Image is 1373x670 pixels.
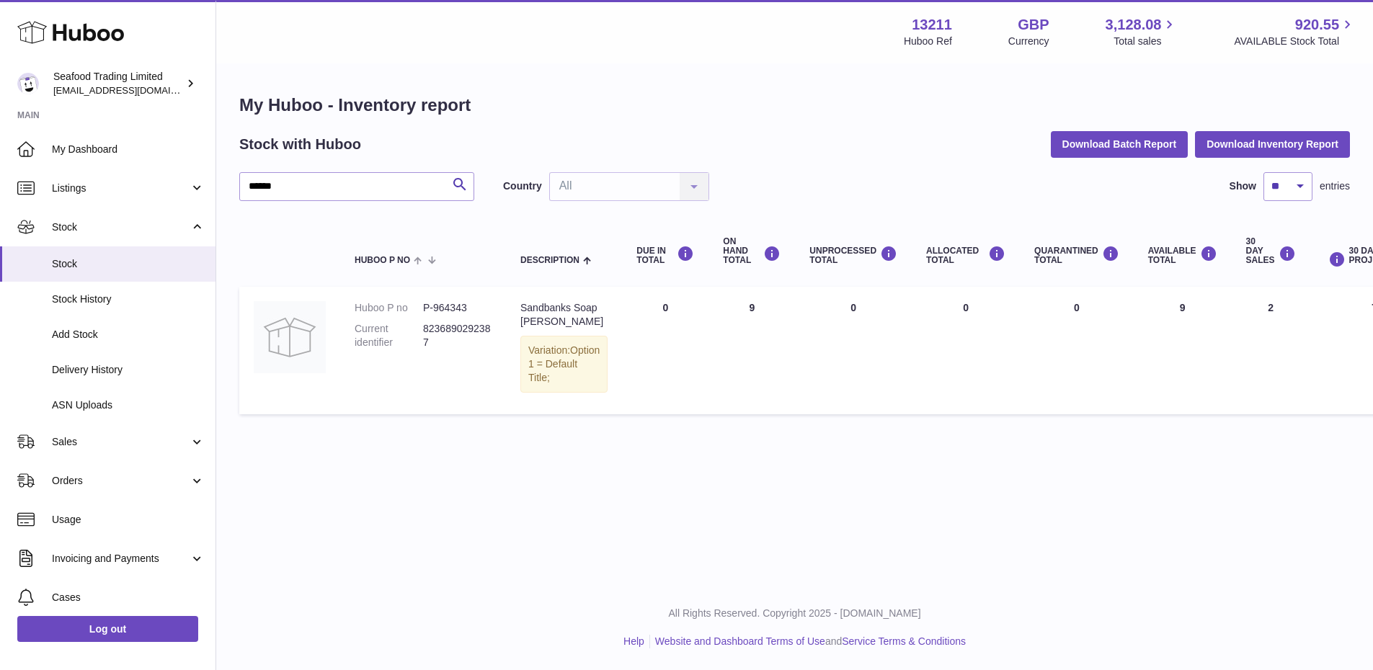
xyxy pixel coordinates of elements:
span: Stock [52,257,205,271]
img: product image [254,301,326,373]
td: 0 [912,287,1020,414]
a: Service Terms & Conditions [842,635,966,647]
span: Description [520,256,579,265]
span: entries [1320,179,1350,193]
div: 30 DAY SALES [1246,237,1296,266]
span: Stock [52,220,190,234]
span: Huboo P no [355,256,410,265]
button: Download Inventory Report [1195,131,1350,157]
span: My Dashboard [52,143,205,156]
span: 920.55 [1295,15,1339,35]
td: 9 [1134,287,1232,414]
li: and [650,635,966,648]
a: 3,128.08 Total sales [1106,15,1178,48]
div: ON HAND Total [723,237,781,266]
span: Orders [52,474,190,488]
button: Download Batch Report [1051,131,1188,157]
span: Usage [52,513,205,527]
td: 0 [622,287,708,414]
span: [EMAIL_ADDRESS][DOMAIN_NAME] [53,84,212,96]
div: QUARANTINED Total [1034,246,1119,265]
label: Show [1230,179,1256,193]
span: Stock History [52,292,205,306]
a: Log out [17,616,198,642]
img: online@rickstein.com [17,73,39,94]
p: All Rights Reserved. Copyright 2025 - [DOMAIN_NAME] [228,607,1361,620]
span: AVAILABLE Stock Total [1234,35,1356,48]
a: Website and Dashboard Terms of Use [655,635,825,647]
span: Option 1 = Default Title; [528,344,600,383]
td: 9 [708,287,795,414]
td: 0 [795,287,912,414]
label: Country [503,179,542,193]
dd: P-964343 [423,301,492,315]
dt: Current identifier [355,322,423,349]
a: 920.55 AVAILABLE Stock Total [1234,15,1356,48]
span: 3,128.08 [1106,15,1162,35]
div: DUE IN TOTAL [636,246,694,265]
h2: Stock with Huboo [239,135,361,154]
dt: Huboo P no [355,301,423,315]
div: UNPROCESSED Total [809,246,897,265]
span: Listings [52,182,190,195]
td: 2 [1232,287,1310,414]
div: Sandbanks Soap [PERSON_NAME] [520,301,608,329]
span: Invoicing and Payments [52,552,190,566]
div: Currency [1008,35,1049,48]
span: Cases [52,591,205,604]
div: Seafood Trading Limited [53,70,183,97]
span: Add Stock [52,328,205,341]
span: ASN Uploads [52,398,205,412]
span: Total sales [1114,35,1178,48]
span: Delivery History [52,363,205,377]
h1: My Huboo - Inventory report [239,94,1350,117]
div: Huboo Ref [904,35,952,48]
div: Variation: [520,336,608,393]
div: AVAILABLE Total [1148,246,1217,265]
strong: 13211 [912,15,952,35]
a: Help [623,635,644,647]
strong: GBP [1018,15,1049,35]
span: Sales [52,435,190,449]
dd: 8236890292387 [423,322,492,349]
span: 0 [1074,302,1080,313]
div: ALLOCATED Total [926,246,1005,265]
